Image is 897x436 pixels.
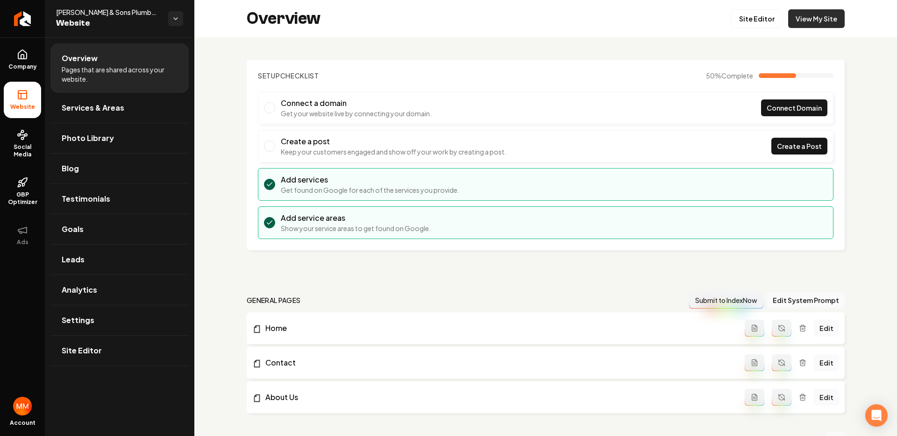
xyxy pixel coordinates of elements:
[4,169,41,213] a: GBP Optimizer
[281,224,431,233] p: Show your service areas to get found on Google.
[14,11,31,26] img: Rebolt Logo
[247,9,320,28] h2: Overview
[258,71,280,80] span: Setup
[281,136,506,147] h3: Create a post
[258,71,319,80] h2: Checklist
[50,305,189,335] a: Settings
[62,193,110,204] span: Testimonials
[50,154,189,183] a: Blog
[281,109,432,118] p: Get your website live by connecting your domain.
[4,42,41,78] a: Company
[62,345,102,356] span: Site Editor
[281,174,459,185] h3: Add services
[281,98,432,109] h3: Connect a domain
[761,99,827,116] a: Connect Domain
[56,17,161,30] span: Website
[814,389,839,406] a: Edit
[13,397,32,415] img: Matthew Meyer
[62,65,178,84] span: Pages that are shared across your website.
[247,295,301,305] h2: general pages
[721,71,753,80] span: Complete
[62,133,114,144] span: Photo Library
[252,323,745,334] a: Home
[50,275,189,305] a: Analytics
[7,103,39,111] span: Website
[62,53,98,64] span: Overview
[4,217,41,253] button: Ads
[777,141,822,151] span: Create a Post
[865,404,888,427] div: Open Intercom Messenger
[62,224,84,235] span: Goals
[814,354,839,371] a: Edit
[281,212,431,224] h3: Add service areas
[13,397,32,415] button: Open user button
[62,315,94,326] span: Settings
[50,336,189,366] a: Site Editor
[281,147,506,156] p: Keep your customers engaged and show off your work by creating a post.
[814,320,839,337] a: Edit
[10,419,36,427] span: Account
[767,292,845,309] button: Edit System Prompt
[50,123,189,153] a: Photo Library
[689,292,763,309] button: Submit to IndexNow
[4,143,41,158] span: Social Media
[62,102,124,113] span: Services & Areas
[706,71,753,80] span: 50 %
[50,184,189,214] a: Testimonials
[281,185,459,195] p: Get found on Google for each of the services you provide.
[4,191,41,206] span: GBP Optimizer
[745,320,764,337] button: Add admin page prompt
[13,239,32,246] span: Ads
[56,7,161,17] span: [PERSON_NAME] & Sons Plumbing And Drains Inc
[50,245,189,274] a: Leads
[62,163,79,174] span: Blog
[5,63,41,70] span: Company
[745,354,764,371] button: Add admin page prompt
[50,93,189,123] a: Services & Areas
[62,284,97,295] span: Analytics
[62,254,85,265] span: Leads
[788,9,845,28] a: View My Site
[745,389,764,406] button: Add admin page prompt
[4,122,41,166] a: Social Media
[50,214,189,244] a: Goals
[731,9,783,28] a: Site Editor
[771,138,827,155] a: Create a Post
[252,392,745,403] a: About Us
[767,103,822,113] span: Connect Domain
[252,357,745,368] a: Contact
